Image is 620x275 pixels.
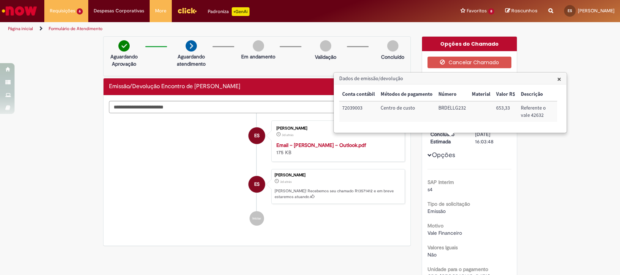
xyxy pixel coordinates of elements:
[427,244,458,251] b: Valores Iguais
[427,251,437,258] span: Não
[232,7,250,16] p: +GenAi
[578,8,615,14] span: [PERSON_NAME]
[280,180,292,184] span: 3d atrás
[5,22,408,36] ul: Trilhas de página
[50,7,75,15] span: Requisições
[282,133,293,137] span: 3d atrás
[339,88,378,101] th: Conta contábil
[174,53,209,67] p: Aguardando atendimento
[333,72,567,133] div: Dados de emissão/devolução
[339,101,378,122] td: Conta contábil: 72039003
[425,131,470,145] dt: Conclusão Estimada
[118,40,130,52] img: check-circle-green.png
[557,75,561,83] button: Close
[378,101,435,122] td: Métodos de pagamento: Centro de custo
[422,37,517,51] div: Opções do Chamado
[282,133,293,137] time: 26/09/2025 16:03:18
[315,53,336,61] p: Validação
[253,40,264,52] img: img-circle-grey.png
[488,8,494,15] span: 8
[334,73,566,85] h3: Dados de emissão/devolução
[427,208,446,214] span: Emissão
[254,127,260,144] span: ES
[387,40,398,52] img: img-circle-grey.png
[248,127,265,144] div: Ester Vitoria Goncalves Dos Santos
[493,101,518,122] td: Valor R$: 653,33
[94,7,144,15] span: Despesas Corporativas
[427,186,433,193] span: s4
[427,201,470,207] b: Tipo de solicitação
[427,179,454,185] b: SAP Interim
[1,4,38,18] img: ServiceNow
[427,230,462,236] span: Vale Financeiro
[493,88,518,101] th: Valor R$
[77,8,83,15] span: 6
[427,57,511,68] button: Cancelar Chamado
[49,26,102,32] a: Formulário de Atendimento
[378,88,435,101] th: Métodos de pagamento
[275,173,401,177] div: [PERSON_NAME]
[275,188,401,200] p: [PERSON_NAME]! Recebemos seu chamado R13571412 e em breve estaremos atuando.
[276,142,366,148] a: Email – [PERSON_NAME] – Outlook.pdf
[511,7,538,14] span: Rascunhos
[280,180,292,184] time: 26/09/2025 16:03:43
[276,141,397,156] div: 175 KB
[248,176,265,193] div: Ester Vitoria Goncalves Dos Santos
[241,53,275,60] p: Em andamento
[8,26,33,32] a: Página inicial
[109,113,405,233] ul: Histórico de tíquete
[254,176,260,193] span: ES
[106,53,142,67] p: Aguardando Aprovação
[186,40,197,52] img: arrow-next.png
[109,169,405,204] li: Ester Vitoria Goncalves Dos Santos
[320,40,331,52] img: img-circle-grey.png
[568,8,572,13] span: ES
[475,131,509,145] div: [DATE] 16:03:48
[469,88,493,101] th: Material
[435,101,469,122] td: Número: BRDELLG232
[469,101,493,122] td: Material:
[381,53,404,61] p: Concluído
[505,8,538,15] a: Rascunhos
[518,101,557,122] td: Descrição: Referente o vale 42632
[427,266,488,272] b: Unidade para o pagamento
[427,222,443,229] b: Motivo
[109,83,240,90] h2: Emissão/Devolução Encontro de Contas Fornecedor Histórico de tíquete
[557,74,561,84] span: ×
[109,101,364,114] textarea: Digite sua mensagem aqui...
[518,88,557,101] th: Descrição
[155,7,166,15] span: More
[276,126,397,131] div: [PERSON_NAME]
[435,88,469,101] th: Número
[208,7,250,16] div: Padroniza
[467,7,487,15] span: Favoritos
[177,5,197,16] img: click_logo_yellow_360x200.png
